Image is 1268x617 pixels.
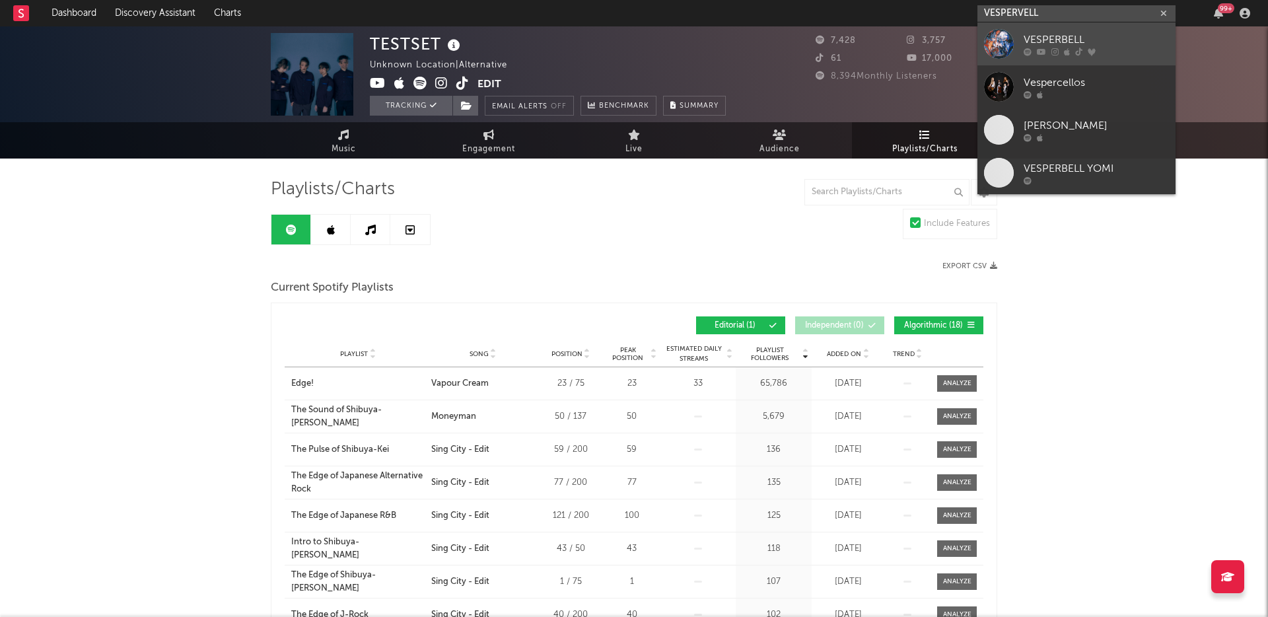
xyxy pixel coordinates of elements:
[340,350,368,358] span: Playlist
[816,36,856,45] span: 7,428
[977,65,1176,108] a: Vespercellos
[977,151,1176,194] a: VESPERBELL YOMI
[815,476,881,490] div: [DATE]
[370,57,522,73] div: Unknown Location | Alternative
[705,322,765,330] span: Editorial ( 1 )
[815,443,881,456] div: [DATE]
[739,377,808,390] div: 65,786
[816,54,841,63] span: 61
[551,103,567,110] em: Off
[827,350,861,358] span: Added On
[291,443,425,456] a: The Pulse of Shibuya-Kei
[815,410,881,423] div: [DATE]
[541,410,600,423] div: 50 / 137
[1214,8,1223,18] button: 99+
[942,262,997,270] button: Export CSV
[680,102,719,110] span: Summary
[815,377,881,390] div: [DATE]
[663,377,732,390] div: 33
[431,476,489,490] div: Sing City - Edit
[291,509,396,523] div: The Edge of Japanese R&B
[416,122,561,159] a: Engagement
[893,350,915,358] span: Trend
[541,377,600,390] div: 23 / 75
[370,96,452,116] button: Tracking
[291,470,425,495] a: The Edge of Japanese Alternative Rock
[581,96,656,116] a: Benchmark
[739,410,808,423] div: 5,679
[815,575,881,589] div: [DATE]
[541,509,600,523] div: 121 / 200
[607,542,656,556] div: 43
[977,108,1176,151] a: [PERSON_NAME]
[485,96,574,116] button: Email AlertsOff
[759,141,800,157] span: Audience
[291,377,314,390] div: Edge!
[696,316,785,334] button: Editorial(1)
[1024,118,1169,133] div: [PERSON_NAME]
[332,141,356,157] span: Music
[271,280,394,296] span: Current Spotify Playlists
[431,509,489,523] div: Sing City - Edit
[370,33,464,55] div: TESTSET
[816,72,937,81] span: 8,394 Monthly Listeners
[707,122,852,159] a: Audience
[739,575,808,589] div: 107
[541,476,600,490] div: 77 / 200
[815,509,881,523] div: [DATE]
[470,350,489,358] span: Song
[291,509,425,523] a: The Edge of Japanese R&B
[541,542,600,556] div: 43 / 50
[431,542,489,556] div: Sing City - Edit
[815,542,881,556] div: [DATE]
[607,410,656,423] div: 50
[739,509,808,523] div: 125
[1218,3,1234,13] div: 99 +
[477,77,501,93] button: Edit
[291,443,389,456] div: The Pulse of Shibuya-Kei
[1024,75,1169,91] div: Vespercellos
[271,182,395,198] span: Playlists/Charts
[599,98,649,114] span: Benchmark
[1024,161,1169,176] div: VESPERBELL YOMI
[431,377,489,390] div: Vapour Cream
[291,377,425,390] a: Edge!
[462,141,515,157] span: Engagement
[795,316,884,334] button: Independent(0)
[607,575,656,589] div: 1
[291,536,425,562] a: Intro to Shibuya-[PERSON_NAME]
[607,443,656,456] div: 59
[607,509,656,523] div: 100
[894,316,983,334] button: Algorithmic(18)
[607,346,649,362] span: Peak Position
[907,54,952,63] span: 17,000
[625,141,643,157] span: Live
[431,410,476,423] div: Moneyman
[607,476,656,490] div: 77
[739,542,808,556] div: 118
[291,404,425,429] a: The Sound of Shibuya-[PERSON_NAME]
[739,443,808,456] div: 136
[551,350,582,358] span: Position
[607,377,656,390] div: 23
[663,344,724,364] span: Estimated Daily Streams
[977,5,1176,22] input: Search for artists
[892,141,958,157] span: Playlists/Charts
[804,179,969,205] input: Search Playlists/Charts
[804,322,864,330] span: Independent ( 0 )
[924,216,990,232] div: Include Features
[852,122,997,159] a: Playlists/Charts
[431,575,489,589] div: Sing City - Edit
[977,22,1176,65] a: VESPERBELL
[271,122,416,159] a: Music
[291,569,425,595] a: The Edge of Shibuya-[PERSON_NAME]
[739,346,800,362] span: Playlist Followers
[903,322,964,330] span: Algorithmic ( 18 )
[1024,32,1169,48] div: VESPERBELL
[739,476,808,490] div: 135
[663,96,726,116] button: Summary
[541,443,600,456] div: 59 / 200
[907,36,946,45] span: 3,757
